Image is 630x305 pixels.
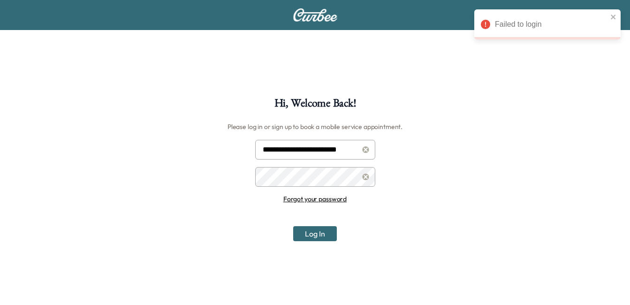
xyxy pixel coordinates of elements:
[274,98,356,114] h1: Hi, Welcome Back!
[283,195,347,203] a: Forgot your password
[495,19,607,30] div: Failed to login
[293,8,338,22] img: Curbee Logo
[228,119,402,134] h6: Please log in or sign up to book a mobile service appointment.
[610,13,617,21] button: close
[293,226,337,241] button: Log In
